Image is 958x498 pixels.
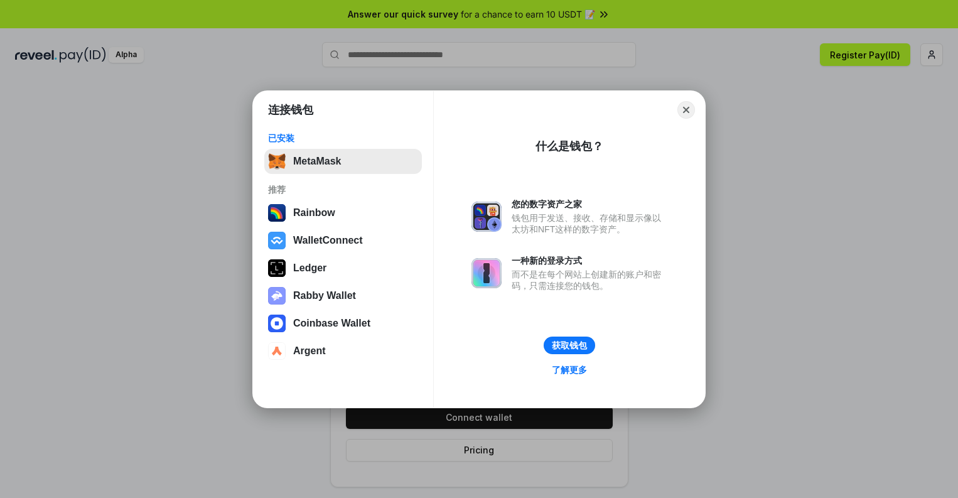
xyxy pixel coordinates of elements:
div: 推荐 [268,184,418,195]
img: svg+xml,%3Csvg%20width%3D%2228%22%20height%3D%2228%22%20viewBox%3D%220%200%2028%2028%22%20fill%3D... [268,342,286,360]
div: 了解更多 [552,364,587,376]
button: Rabby Wallet [264,283,422,308]
button: Argent [264,338,422,364]
img: svg+xml,%3Csvg%20xmlns%3D%22http%3A%2F%2Fwww.w3.org%2F2000%2Fsvg%22%20fill%3D%22none%22%20viewBox... [268,287,286,305]
button: Rainbow [264,200,422,225]
button: Close [677,101,695,119]
div: 已安装 [268,133,418,144]
button: 获取钱包 [544,337,595,354]
img: svg+xml,%3Csvg%20xmlns%3D%22http%3A%2F%2Fwww.w3.org%2F2000%2Fsvg%22%20fill%3D%22none%22%20viewBox... [471,258,502,288]
div: Ledger [293,263,326,274]
button: WalletConnect [264,228,422,253]
div: 您的数字资产之家 [512,198,667,210]
div: 一种新的登录方式 [512,255,667,266]
img: svg+xml,%3Csvg%20width%3D%2228%22%20height%3D%2228%22%20viewBox%3D%220%200%2028%2028%22%20fill%3D... [268,315,286,332]
div: Coinbase Wallet [293,318,370,329]
button: Coinbase Wallet [264,311,422,336]
div: Rabby Wallet [293,290,356,301]
img: svg+xml,%3Csvg%20xmlns%3D%22http%3A%2F%2Fwww.w3.org%2F2000%2Fsvg%22%20fill%3D%22none%22%20viewBox... [471,202,502,232]
div: Argent [293,345,326,357]
a: 了解更多 [544,362,595,378]
img: svg+xml,%3Csvg%20width%3D%2228%22%20height%3D%2228%22%20viewBox%3D%220%200%2028%2028%22%20fill%3D... [268,232,286,249]
div: 获取钱包 [552,340,587,351]
button: Ledger [264,256,422,281]
button: MetaMask [264,149,422,174]
div: Rainbow [293,207,335,219]
div: 而不是在每个网站上创建新的账户和密码，只需连接您的钱包。 [512,269,667,291]
div: 钱包用于发送、接收、存储和显示像以太坊和NFT这样的数字资产。 [512,212,667,235]
img: svg+xml,%3Csvg%20fill%3D%22none%22%20height%3D%2233%22%20viewBox%3D%220%200%2035%2033%22%20width%... [268,153,286,170]
img: svg+xml,%3Csvg%20xmlns%3D%22http%3A%2F%2Fwww.w3.org%2F2000%2Fsvg%22%20width%3D%2228%22%20height%3... [268,259,286,277]
img: svg+xml,%3Csvg%20width%3D%22120%22%20height%3D%22120%22%20viewBox%3D%220%200%20120%20120%22%20fil... [268,204,286,222]
div: WalletConnect [293,235,363,246]
div: MetaMask [293,156,341,167]
h1: 连接钱包 [268,102,313,117]
div: 什么是钱包？ [536,139,603,154]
